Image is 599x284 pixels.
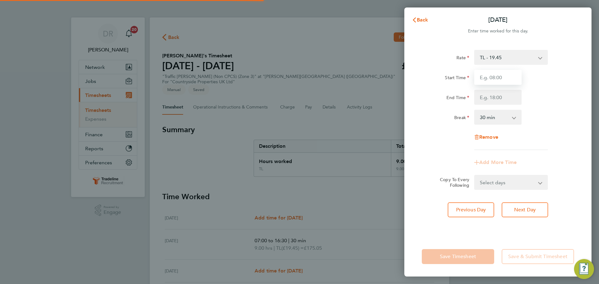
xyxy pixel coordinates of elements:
[417,17,428,23] span: Back
[435,177,469,188] label: Copy To Every Following
[474,90,522,105] input: E.g. 18:00
[502,202,548,217] button: Next Day
[488,16,508,24] p: [DATE]
[479,134,498,140] span: Remove
[456,55,469,62] label: Rate
[474,135,498,140] button: Remove
[404,27,592,35] div: Enter time worked for this day.
[446,95,469,102] label: End Time
[456,207,486,213] span: Previous Day
[448,202,494,217] button: Previous Day
[514,207,536,213] span: Next Day
[454,115,469,122] label: Break
[406,14,435,26] button: Back
[474,70,522,85] input: E.g. 08:00
[574,259,594,279] button: Engage Resource Center
[445,75,469,82] label: Start Time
